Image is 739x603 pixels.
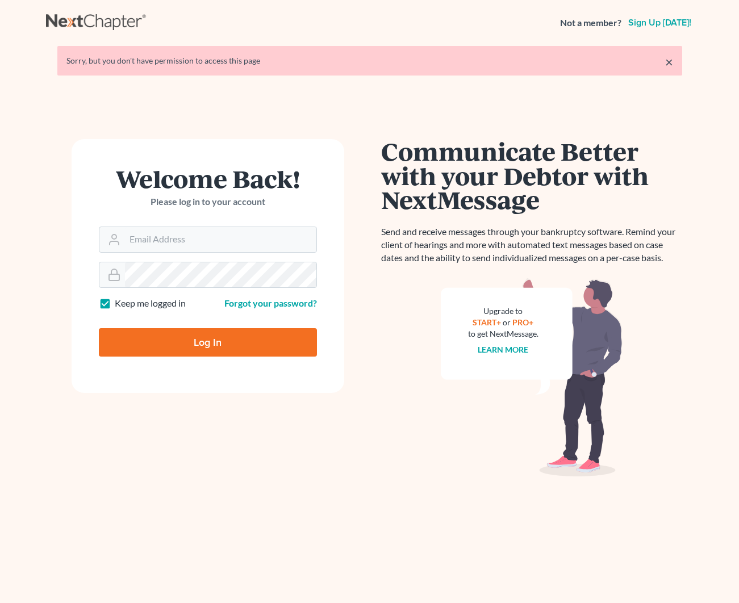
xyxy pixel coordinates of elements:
[99,195,317,208] p: Please log in to your account
[99,328,317,357] input: Log In
[478,345,528,354] a: Learn more
[99,166,317,191] h1: Welcome Back!
[503,317,511,327] span: or
[66,55,673,66] div: Sorry, but you don't have permission to access this page
[468,328,538,340] div: to get NextMessage.
[626,18,694,27] a: Sign up [DATE]!
[125,227,316,252] input: Email Address
[381,225,682,265] p: Send and receive messages through your bankruptcy software. Remind your client of hearings and mo...
[224,298,317,308] a: Forgot your password?
[115,297,186,310] label: Keep me logged in
[473,317,501,327] a: START+
[512,317,533,327] a: PRO+
[381,139,682,212] h1: Communicate Better with your Debtor with NextMessage
[665,55,673,69] a: ×
[441,278,623,477] img: nextmessage_bg-59042aed3d76b12b5cd301f8e5b87938c9018125f34e5fa2b7a6b67550977c72.svg
[560,16,621,30] strong: Not a member?
[468,305,538,317] div: Upgrade to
